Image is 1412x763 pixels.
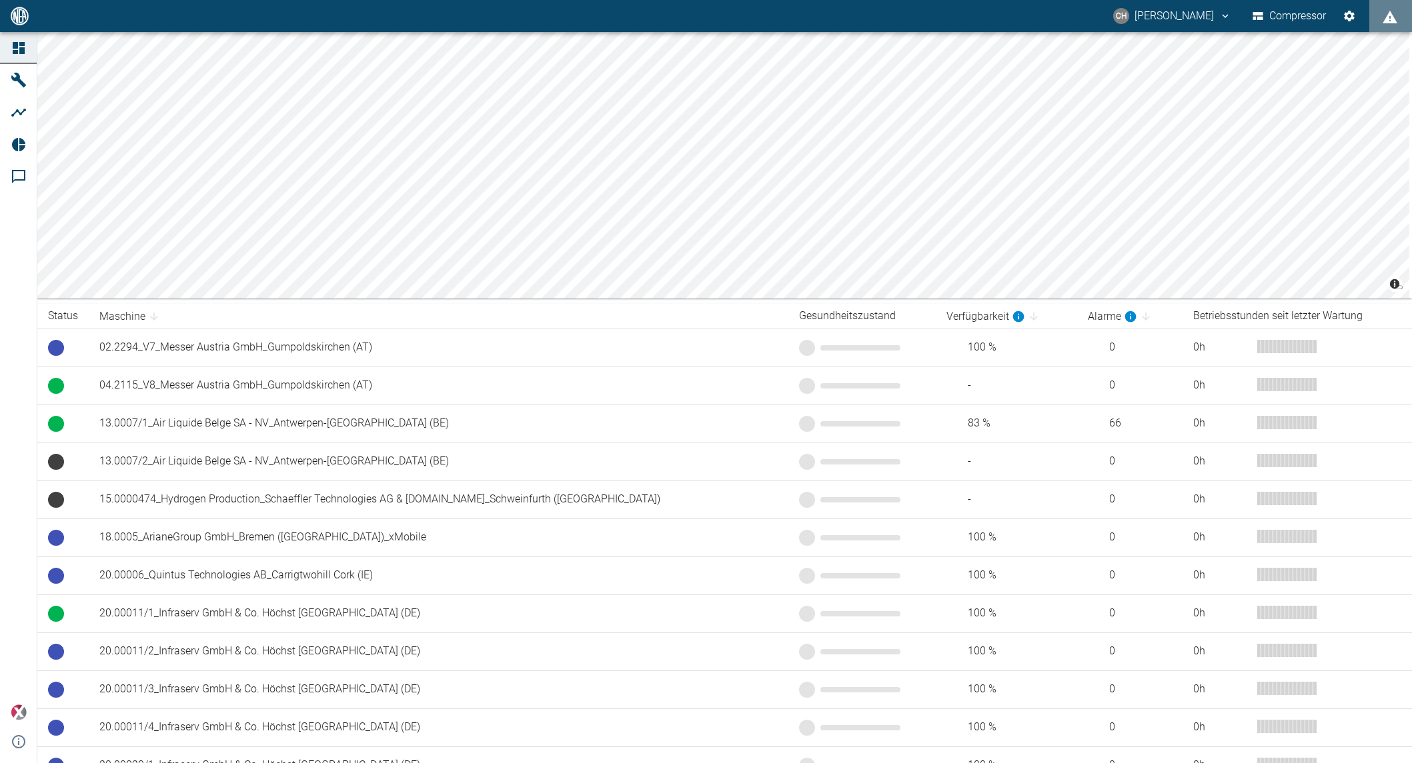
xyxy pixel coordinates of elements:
span: Keine Daten [48,454,64,470]
span: 100 % [946,682,1066,697]
span: 83 % [946,416,1066,431]
span: 0 [1088,378,1173,393]
td: 13.0007/1_Air Liquide Belge SA - NV_Antwerpen-[GEOGRAPHIC_DATA] (BE) [89,404,788,442]
td: 20.00011/3_Infraserv GmbH & Co. Höchst [GEOGRAPHIC_DATA] (DE) [89,670,788,708]
span: - [946,378,1066,393]
span: Betrieb [48,606,64,622]
div: 0 h [1193,492,1247,507]
span: 100 % [946,340,1066,355]
span: - [946,492,1066,507]
th: Betriebsstunden seit letzter Wartung [1183,304,1412,329]
span: Betriebsbereit [48,644,64,660]
span: 0 [1088,492,1173,507]
span: Keine Daten [48,492,64,508]
div: 0 h [1193,644,1247,659]
div: 0 h [1193,720,1247,735]
span: 0 [1088,720,1173,735]
span: 100 % [946,530,1066,545]
span: 0 [1088,530,1173,545]
div: 0 h [1193,340,1247,355]
span: 0 [1088,682,1173,697]
div: 0 h [1193,568,1247,583]
span: Betrieb [48,416,64,432]
canvas: Map [37,32,1409,299]
th: Status [37,304,89,329]
div: berechnet für die letzten 7 Tage [1088,309,1137,325]
div: CH [1113,8,1129,24]
span: Betriebsbereit [48,340,64,356]
div: 0 h [1193,416,1247,431]
div: 0 h [1193,682,1247,697]
span: 0 [1088,644,1173,659]
div: berechnet für die letzten 7 Tage [946,309,1025,325]
td: 20.00011/1_Infraserv GmbH & Co. Höchst [GEOGRAPHIC_DATA] (DE) [89,594,788,632]
span: 66 [1088,416,1173,431]
span: Betriebsbereit [48,682,64,698]
span: 0 [1088,340,1173,355]
span: 100 % [946,606,1066,621]
span: 0 [1088,454,1173,469]
button: Compressor [1250,4,1329,28]
span: Betriebsbereit [48,568,64,584]
div: 0 h [1193,378,1247,393]
th: Gesundheitszustand [788,304,936,329]
td: 15.0000474_Hydrogen Production_Schaeffler Technologies AG & [DOMAIN_NAME]_Schweinfurth ([GEOGRAPH... [89,480,788,518]
div: 0 h [1193,454,1247,469]
td: 20.00011/4_Infraserv GmbH & Co. Höchst [GEOGRAPHIC_DATA] (DE) [89,708,788,746]
span: 0 [1088,568,1173,583]
span: 100 % [946,720,1066,735]
td: 13.0007/2_Air Liquide Belge SA - NV_Antwerpen-[GEOGRAPHIC_DATA] (BE) [89,442,788,480]
span: Betriebsbereit [48,720,64,736]
div: 0 h [1193,606,1247,621]
div: 0 h [1193,530,1247,545]
img: Xplore Logo [11,704,27,720]
td: 20.00011/2_Infraserv GmbH & Co. Höchst [GEOGRAPHIC_DATA] (DE) [89,632,788,670]
span: Maschine [99,309,163,325]
span: - [946,454,1066,469]
img: logo [9,7,30,25]
span: Betrieb [48,378,64,394]
td: 20.00006_Quintus Technologies AB_Carrigtwohill Cork (IE) [89,556,788,594]
span: 0 [1088,606,1173,621]
td: 18.0005_ArianeGroup GmbH_Bremen ([GEOGRAPHIC_DATA])_xMobile [89,518,788,556]
span: Betriebsbereit [48,530,64,546]
button: christoph.hartmann@neuman-esser.com [1111,4,1233,28]
td: 04.2115_V8_Messer Austria GmbH_Gumpoldskirchen (AT) [89,367,788,404]
span: 100 % [946,644,1066,659]
button: Einstellungen [1337,4,1361,28]
td: 02.2294_V7_Messer Austria GmbH_Gumpoldskirchen (AT) [89,329,788,367]
span: 100 % [946,568,1066,583]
